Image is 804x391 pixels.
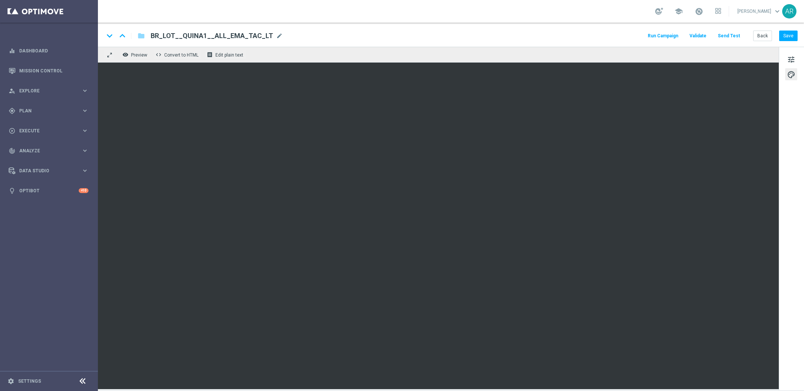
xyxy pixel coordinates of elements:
div: Dashboard [9,41,88,61]
i: keyboard_arrow_right [81,147,88,154]
div: Explore [9,87,81,94]
button: Back [753,31,772,41]
i: settings [8,378,14,385]
span: school [674,7,683,15]
button: play_circle_outline Execute keyboard_arrow_right [8,128,89,134]
button: tune [785,53,797,65]
div: Optibot [9,181,88,201]
button: palette [785,68,797,80]
span: Data Studio [19,169,81,173]
i: lightbulb [9,187,15,194]
a: [PERSON_NAME]keyboard_arrow_down [737,6,782,17]
i: keyboard_arrow_right [81,87,88,94]
div: AR [782,4,796,18]
a: Settings [18,379,41,383]
i: person_search [9,87,15,94]
span: Analyze [19,149,81,153]
span: Convert to HTML [164,52,198,58]
span: Edit plain text [215,52,243,58]
button: Save [779,31,798,41]
button: Mission Control [8,68,89,74]
a: Dashboard [19,41,88,61]
button: equalizer Dashboard [8,48,89,54]
button: remove_red_eye Preview [121,50,151,60]
i: remove_red_eye [122,52,128,58]
div: Execute [9,127,81,134]
i: track_changes [9,147,15,154]
button: code Convert to HTML [154,50,202,60]
i: receipt [207,52,213,58]
i: gps_fixed [9,107,15,114]
i: folder [137,31,145,40]
span: palette [787,70,795,80]
span: Explore [19,89,81,93]
button: Validate [688,31,708,41]
button: Run Campaign [647,31,679,41]
span: BR_LOT__QUINA1__ALL_EMA_TAC_LT [151,31,273,40]
span: Validate [690,33,706,38]
div: Data Studio [9,167,81,174]
i: keyboard_arrow_up [117,30,128,41]
div: Mission Control [9,61,88,81]
i: keyboard_arrow_right [81,167,88,174]
a: Optibot [19,181,79,201]
button: folder [137,30,146,42]
button: Data Studio keyboard_arrow_right [8,168,89,174]
button: gps_fixed Plan keyboard_arrow_right [8,108,89,114]
span: keyboard_arrow_down [773,7,781,15]
i: keyboard_arrow_right [81,107,88,114]
span: Preview [131,52,147,58]
span: Execute [19,129,81,133]
span: Plan [19,109,81,113]
i: play_circle_outline [9,127,15,134]
button: track_changes Analyze keyboard_arrow_right [8,148,89,154]
span: mode_edit [276,32,283,39]
div: Plan [9,107,81,114]
a: Mission Control [19,61,88,81]
div: Analyze [9,147,81,154]
button: lightbulb Optibot +10 [8,188,89,194]
div: +10 [79,188,88,193]
button: Send Test [717,31,741,41]
button: person_search Explore keyboard_arrow_right [8,88,89,94]
i: keyboard_arrow_down [104,30,115,41]
span: tune [787,55,795,64]
i: equalizer [9,48,15,54]
button: receipt Edit plain text [205,50,247,60]
span: code [156,52,162,58]
i: keyboard_arrow_right [81,127,88,134]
